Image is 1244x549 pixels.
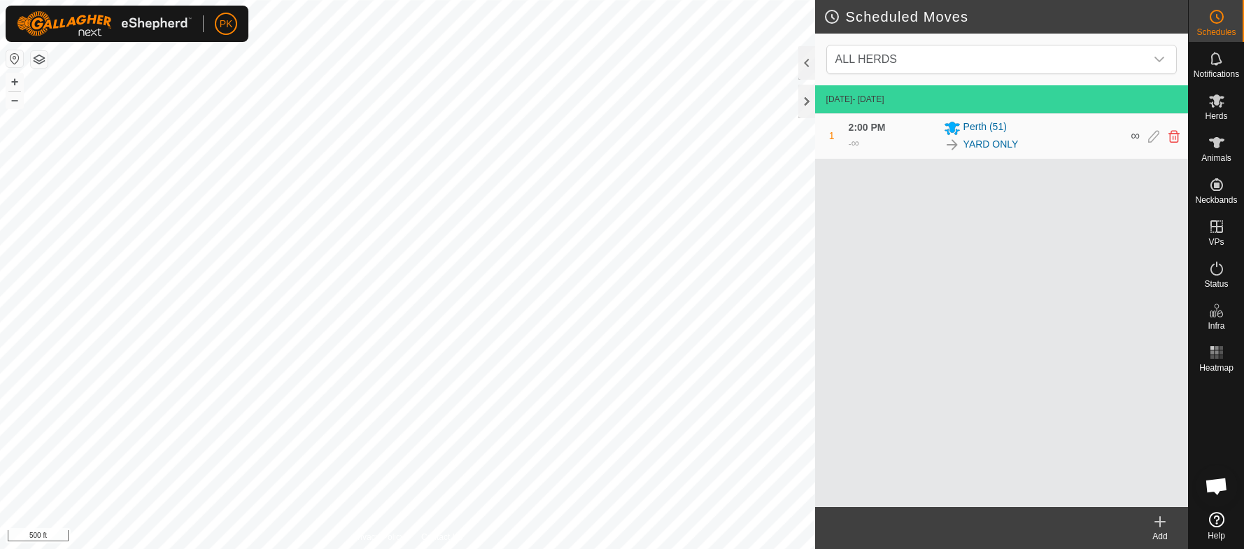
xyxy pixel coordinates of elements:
[849,122,886,133] span: 2:00 PM
[220,17,233,31] span: PK
[352,531,404,543] a: Privacy Policy
[851,137,859,149] span: ∞
[1189,506,1244,546] a: Help
[1205,112,1227,120] span: Herds
[6,73,23,90] button: +
[1196,28,1236,36] span: Schedules
[1145,45,1173,73] div: dropdown trigger
[963,137,1019,152] a: YARD ONLY
[849,135,859,152] div: -
[1131,129,1140,143] span: ∞
[31,51,48,68] button: Map Layers
[826,94,853,104] span: [DATE]
[1194,70,1239,78] span: Notifications
[829,130,835,141] span: 1
[830,45,1145,73] span: ALL HERDS
[963,120,1007,136] span: Perth (51)
[17,11,192,36] img: Gallagher Logo
[944,136,961,153] img: To
[6,50,23,67] button: Reset Map
[824,8,1188,25] h2: Scheduled Moves
[1196,465,1238,507] div: Open chat
[1204,280,1228,288] span: Status
[1195,196,1237,204] span: Neckbands
[421,531,462,543] a: Contact Us
[1132,530,1188,543] div: Add
[852,94,884,104] span: - [DATE]
[1208,238,1224,246] span: VPs
[835,53,897,65] span: ALL HERDS
[1208,322,1224,330] span: Infra
[6,92,23,108] button: –
[1201,154,1231,162] span: Animals
[1199,364,1234,372] span: Heatmap
[1208,532,1225,540] span: Help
